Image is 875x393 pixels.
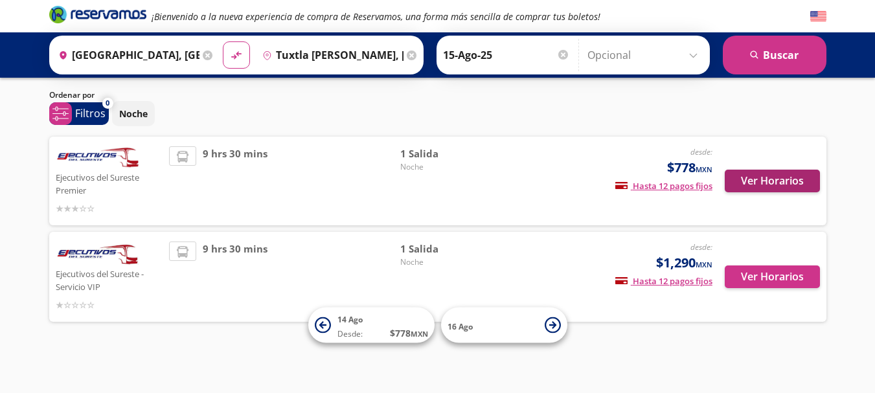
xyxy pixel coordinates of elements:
[257,39,403,71] input: Buscar Destino
[411,329,428,339] small: MXN
[106,98,109,109] span: 0
[203,241,267,312] span: 9 hrs 30 mins
[53,39,199,71] input: Buscar Origen
[615,180,712,192] span: Hasta 12 pagos fijos
[443,39,570,71] input: Elegir Fecha
[690,241,712,253] em: desde:
[448,320,473,331] span: 16 Ago
[667,158,712,177] span: $778
[725,170,820,192] button: Ver Horarios
[400,256,491,268] span: Noche
[56,241,140,265] img: Ejecutivos del Sureste - Servicio VIP
[49,5,146,24] i: Brand Logo
[441,308,567,343] button: 16 Ago
[49,89,95,101] p: Ordenar por
[203,146,267,216] span: 9 hrs 30 mins
[696,260,712,269] small: MXN
[152,10,600,23] em: ¡Bienvenido a la nueva experiencia de compra de Reservamos, una forma más sencilla de comprar tus...
[49,5,146,28] a: Brand Logo
[56,146,140,169] img: Ejecutivos del Sureste Premier
[112,101,155,126] button: Noche
[337,328,363,340] span: Desde:
[56,265,163,293] p: Ejecutivos del Sureste - Servicio VIP
[49,102,109,125] button: 0Filtros
[587,39,703,71] input: Opcional
[400,146,491,161] span: 1 Salida
[119,107,148,120] p: Noche
[337,314,363,325] span: 14 Ago
[696,164,712,174] small: MXN
[615,275,712,287] span: Hasta 12 pagos fijos
[810,8,826,25] button: English
[400,161,491,173] span: Noche
[308,308,435,343] button: 14 AgoDesde:$778MXN
[656,253,712,273] span: $1,290
[690,146,712,157] em: desde:
[75,106,106,121] p: Filtros
[723,36,826,74] button: Buscar
[390,326,428,340] span: $ 778
[725,265,820,288] button: Ver Horarios
[400,241,491,256] span: 1 Salida
[56,169,163,197] p: Ejecutivos del Sureste Premier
